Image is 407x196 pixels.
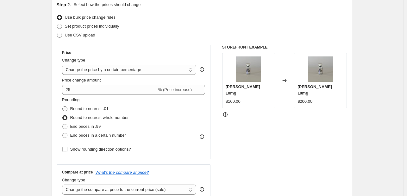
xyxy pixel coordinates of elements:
span: % (Price increase) [158,87,192,92]
span: Use CSV upload [65,33,95,37]
div: $200.00 [297,98,312,105]
span: Rounding [62,97,80,102]
div: help [199,66,205,73]
div: $160.00 [226,98,241,105]
p: Select how the prices should change [73,2,141,8]
span: Show rounding direction options? [70,147,131,152]
span: [PERSON_NAME] 10mg [226,84,260,95]
span: Use bulk price change rules [65,15,116,20]
span: Round to nearest .01 [70,106,109,111]
h6: STOREFRONT EXAMPLE [222,45,347,50]
input: -15 [62,85,157,95]
span: End prices in .99 [70,124,101,129]
span: Change type [62,58,85,62]
h2: Step 2. [57,2,71,8]
img: 76463C7A-F82B-4DFD-A286-2FFC2BE8773B_80x.jpg [308,56,333,82]
img: 76463C7A-F82B-4DFD-A286-2FFC2BE8773B_80x.jpg [236,56,261,82]
h3: Compare at price [62,170,93,175]
span: Set product prices individually [65,24,119,29]
span: Round to nearest whole number [70,115,129,120]
div: help [199,186,205,193]
button: What's the compare at price? [96,170,149,175]
span: Price change amount [62,78,101,82]
h3: Price [62,50,71,55]
span: [PERSON_NAME] 10mg [297,84,332,95]
span: End prices in a certain number [70,133,126,138]
span: Change type [62,178,85,182]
